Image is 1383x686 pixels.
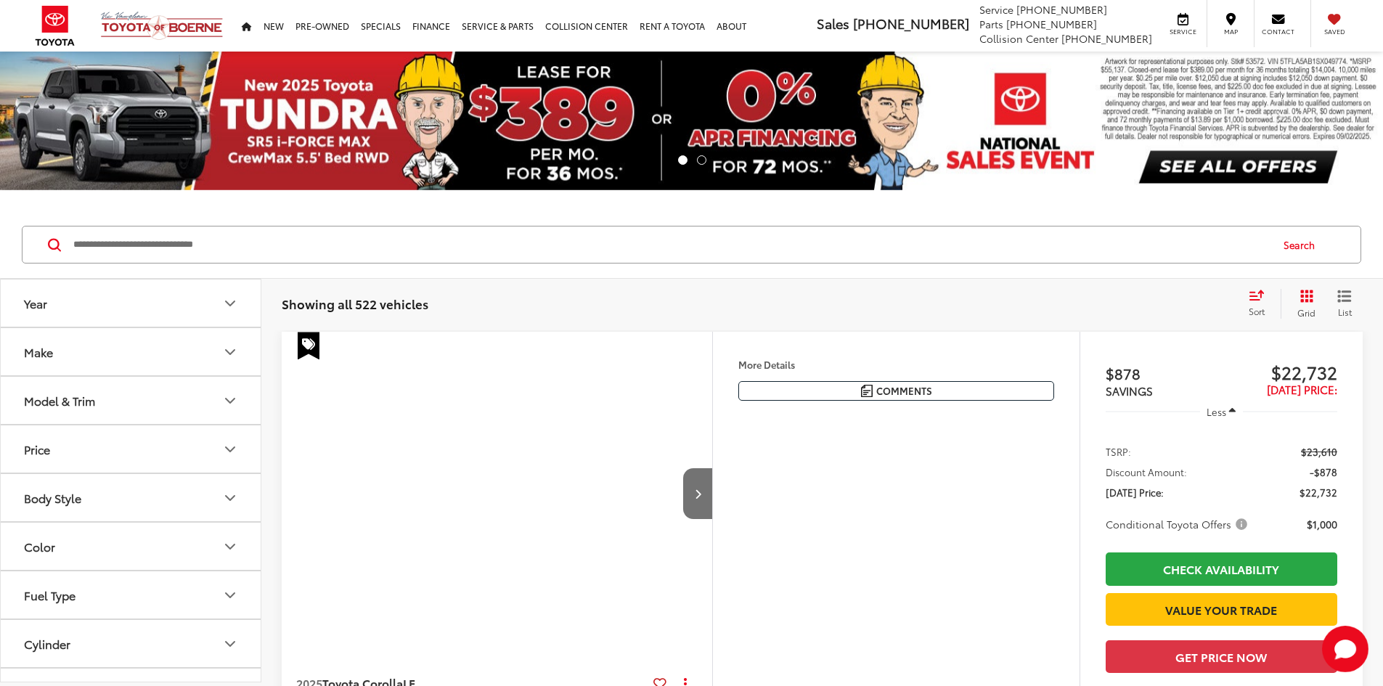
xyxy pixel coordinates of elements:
[1106,444,1131,459] span: TSRP:
[24,393,95,407] div: Model & Trim
[1249,305,1265,317] span: Sort
[979,2,1013,17] span: Service
[1221,361,1337,383] span: $22,732
[1301,444,1337,459] span: $23,610
[1322,626,1368,672] svg: Start Chat
[100,11,224,41] img: Vic Vaughan Toyota of Boerne
[738,381,1054,401] button: Comments
[221,635,239,653] div: Cylinder
[1106,517,1252,531] button: Conditional Toyota Offers
[1267,381,1337,397] span: [DATE] Price:
[1270,226,1336,263] button: Search
[1106,593,1337,626] a: Value Your Trade
[24,539,55,553] div: Color
[1006,17,1097,31] span: [PHONE_NUMBER]
[1,279,262,327] button: YearYear
[24,442,50,456] div: Price
[221,295,239,312] div: Year
[298,332,319,359] span: Special
[221,489,239,507] div: Body Style
[1337,306,1352,318] span: List
[1167,27,1199,36] span: Service
[1106,552,1337,585] a: Check Availability
[1300,485,1337,499] span: $22,732
[1106,465,1187,479] span: Discount Amount:
[1326,289,1363,318] button: List View
[1297,306,1315,319] span: Grid
[1281,289,1326,318] button: Grid View
[221,392,239,409] div: Model & Trim
[861,385,873,397] img: Comments
[24,296,47,310] div: Year
[817,14,849,33] span: Sales
[1322,626,1368,672] button: Toggle Chat Window
[1106,485,1164,499] span: [DATE] Price:
[282,295,428,312] span: Showing all 522 vehicles
[24,637,70,650] div: Cylinder
[1,425,262,473] button: PricePrice
[1,474,262,521] button: Body StyleBody Style
[1,377,262,424] button: Model & TrimModel & Trim
[1215,27,1247,36] span: Map
[221,538,239,555] div: Color
[24,491,81,505] div: Body Style
[1,571,262,618] button: Fuel TypeFuel Type
[1207,405,1226,418] span: Less
[1,328,262,375] button: MakeMake
[1262,27,1294,36] span: Contact
[221,343,239,361] div: Make
[876,384,932,398] span: Comments
[1200,399,1244,425] button: Less
[1310,465,1337,479] span: -$878
[1106,640,1337,673] button: Get Price Now
[1106,383,1153,399] span: SAVINGS
[1106,517,1250,531] span: Conditional Toyota Offers
[221,441,239,458] div: Price
[24,345,53,359] div: Make
[24,588,76,602] div: Fuel Type
[1307,517,1337,531] span: $1,000
[979,17,1003,31] span: Parts
[1,620,262,667] button: CylinderCylinder
[1241,289,1281,318] button: Select sort value
[738,359,1054,369] h4: More Details
[72,227,1270,262] input: Search by Make, Model, or Keyword
[1106,362,1222,384] span: $878
[1061,31,1152,46] span: [PHONE_NUMBER]
[683,468,712,519] button: Next image
[853,14,969,33] span: [PHONE_NUMBER]
[1318,27,1350,36] span: Saved
[221,587,239,604] div: Fuel Type
[1,523,262,570] button: ColorColor
[1016,2,1107,17] span: [PHONE_NUMBER]
[979,31,1058,46] span: Collision Center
